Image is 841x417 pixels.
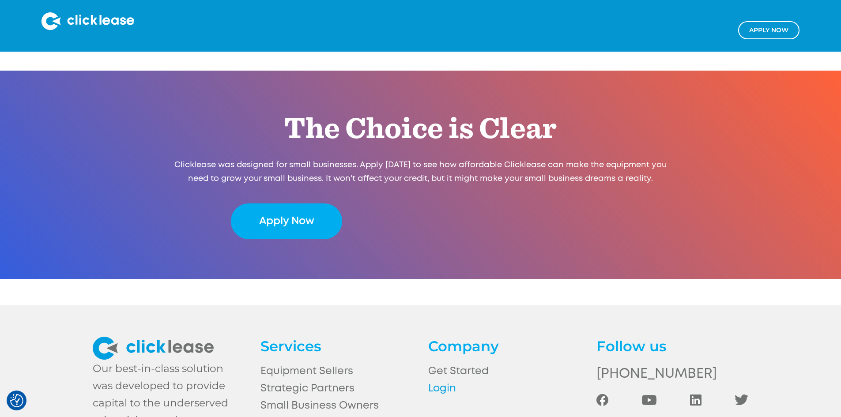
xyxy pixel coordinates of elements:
[260,397,412,414] a: Small Business Owners
[596,394,608,406] img: Facebook Social icon
[231,109,610,149] h2: The Choice is Clear
[690,394,701,406] img: LinkedIn Social Icon
[260,363,412,380] a: Equipment Sellers
[428,337,580,356] h4: Company
[93,337,214,360] img: clickease logo
[41,12,134,30] img: Clicklease logo
[596,363,748,385] a: [PHONE_NUMBER]
[10,394,23,407] button: Consent Preferences
[642,395,656,405] img: Youtube Social Icon
[596,337,748,356] h4: Follow us
[428,363,580,380] a: Get Started
[231,203,342,239] a: Apply Now
[735,394,748,405] img: Twitter Social Icon
[10,394,23,407] img: Revisit consent button
[167,158,673,186] p: Clicklease was designed for small businesses. Apply [DATE] to see how affordable Clicklease can m...
[428,380,580,397] a: Login
[738,21,800,39] a: Apply NOw
[260,337,412,356] h4: Services
[260,380,412,397] a: Strategic Partners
